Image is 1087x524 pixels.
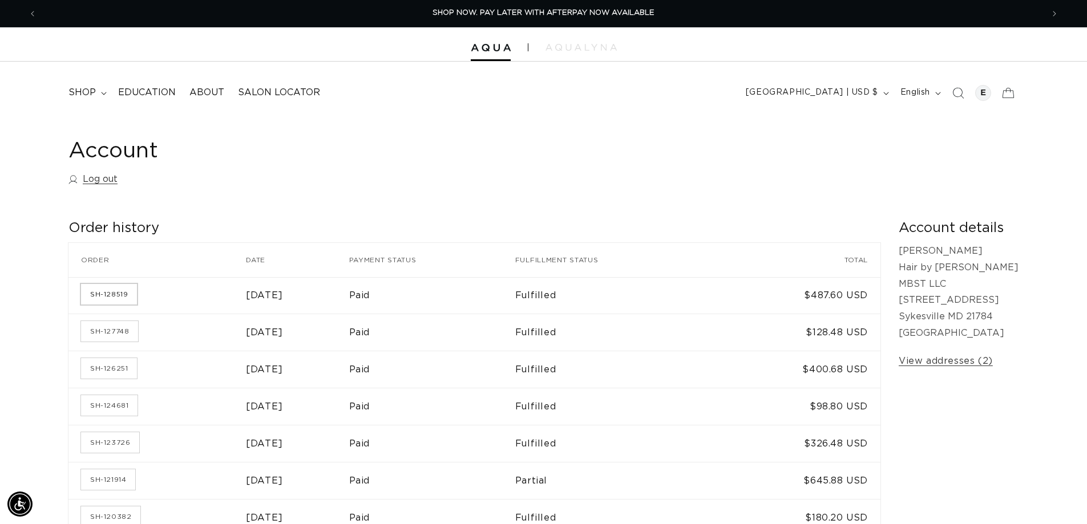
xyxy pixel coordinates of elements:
h2: Account details [899,220,1019,237]
td: $487.60 USD [714,277,880,314]
td: Paid [349,277,515,314]
time: [DATE] [246,439,283,448]
td: Paid [349,388,515,425]
summary: shop [62,80,111,105]
span: SHOP NOW. PAY LATER WITH AFTERPAY NOW AVAILABLE [433,9,654,17]
button: [GEOGRAPHIC_DATA] | USD $ [739,82,894,104]
span: English [900,87,930,99]
a: Order number SH-121914 [81,469,135,490]
td: Partial [515,462,714,499]
a: Log out [68,171,118,188]
span: Salon Locator [238,87,320,99]
button: Next announcement [1042,3,1067,25]
p: [PERSON_NAME] Hair by [PERSON_NAME] MBST LLC [STREET_ADDRESS] Sykesville MD 21784 [GEOGRAPHIC_DATA] [899,243,1019,342]
td: Fulfilled [515,388,714,425]
img: Aqua Hair Extensions [471,44,511,52]
time: [DATE] [246,402,283,411]
a: Education [111,80,183,105]
time: [DATE] [246,513,283,522]
h1: Account [68,137,1019,165]
td: $326.48 USD [714,425,880,462]
td: Paid [349,462,515,499]
span: shop [68,87,96,99]
a: Order number SH-127748 [81,321,138,342]
th: Fulfillment status [515,243,714,277]
a: Order number SH-128519 [81,284,137,304]
a: Order number SH-123726 [81,432,139,453]
span: Education [118,87,176,99]
td: $645.88 USD [714,462,880,499]
th: Total [714,243,880,277]
th: Date [246,243,349,277]
time: [DATE] [246,291,283,300]
td: Paid [349,314,515,351]
td: $400.68 USD [714,351,880,388]
img: aqualyna.com [545,44,617,51]
td: Paid [349,351,515,388]
time: [DATE] [246,476,283,485]
a: View addresses (2) [899,353,993,369]
summary: Search [945,80,971,105]
a: Salon Locator [231,80,327,105]
a: About [183,80,231,105]
div: Accessibility Menu [7,491,33,517]
span: About [189,87,224,99]
a: Order number SH-126251 [81,358,137,379]
button: Previous announcement [20,3,45,25]
td: Fulfilled [515,277,714,314]
td: Fulfilled [515,314,714,351]
h2: Order history [68,220,880,237]
th: Order [68,243,246,277]
a: Order number SH-124681 [81,395,138,416]
button: English [894,82,945,104]
td: Fulfilled [515,351,714,388]
time: [DATE] [246,365,283,374]
td: $98.80 USD [714,388,880,425]
span: [GEOGRAPHIC_DATA] | USD $ [746,87,878,99]
td: Paid [349,425,515,462]
td: Fulfilled [515,425,714,462]
td: $128.48 USD [714,314,880,351]
th: Payment status [349,243,515,277]
time: [DATE] [246,328,283,337]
